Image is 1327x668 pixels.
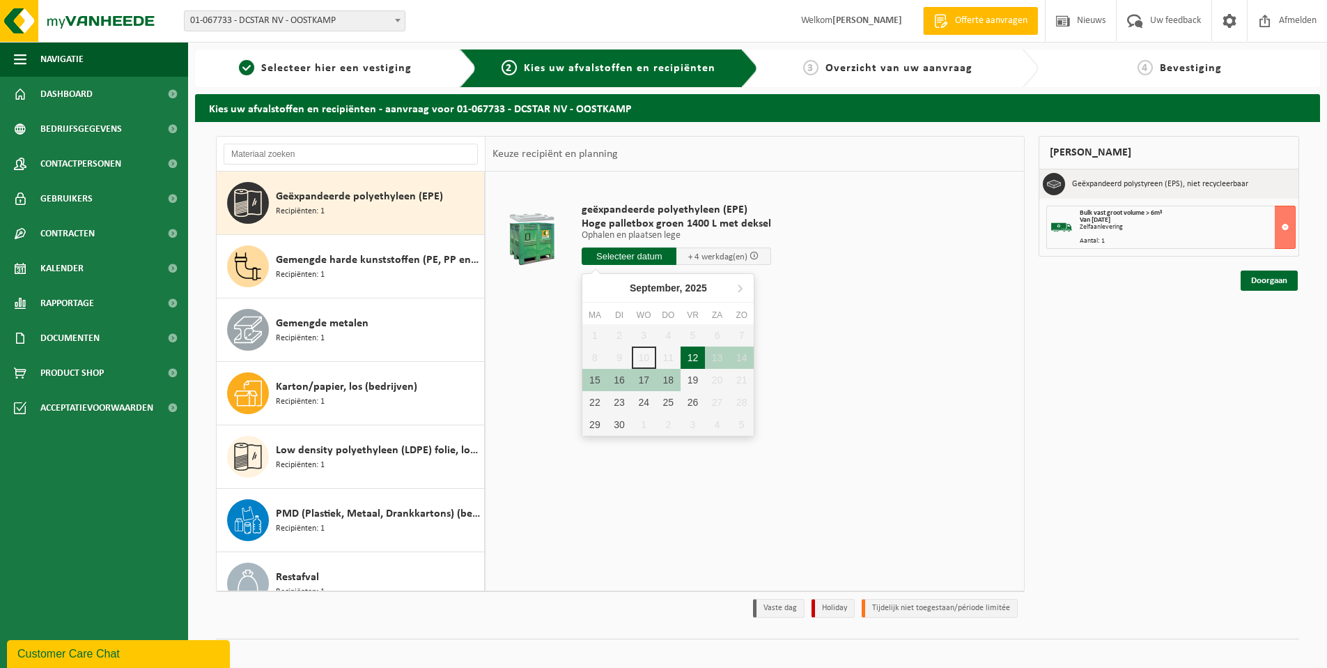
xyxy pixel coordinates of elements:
span: + 4 werkdag(en) [688,252,747,261]
span: Gemengde metalen [276,315,368,332]
span: Contracten [40,216,95,251]
span: Rapportage [40,286,94,321]
div: 19 [681,369,705,391]
span: Bedrijfsgegevens [40,112,122,146]
h2: Kies uw afvalstoffen en recipiënten - aanvraag voor 01-067733 - DCSTAR NV - OOSTKAMP [195,94,1320,121]
button: Gemengde harde kunststoffen (PE, PP en PVC), recycleerbaar (industrieel) Recipiënten: 1 [217,235,485,298]
i: 2025 [685,283,707,293]
span: Documenten [40,321,100,356]
span: 01-067733 - DCSTAR NV - OOSTKAMP [185,11,405,31]
div: 30 [607,413,631,436]
span: Selecteer hier een vestiging [261,63,412,74]
button: Low density polyethyleen (LDPE) folie, los, naturel/gekleurd (80/20) Recipiënten: 1 [217,425,485,489]
span: Product Shop [40,356,104,390]
div: 17 [632,369,656,391]
span: Karton/papier, los (bedrijven) [276,379,417,395]
a: Doorgaan [1241,271,1298,291]
div: vr [681,308,705,322]
span: Bulk vast groot volume > 6m³ [1080,209,1162,217]
span: Recipiënten: 1 [276,459,325,472]
div: 29 [582,413,607,436]
button: Geëxpandeerde polyethyleen (EPE) Recipiënten: 1 [217,172,485,235]
button: PMD (Plastiek, Metaal, Drankkartons) (bedrijven) Recipiënten: 1 [217,489,485,552]
span: Contactpersonen [40,146,121,181]
iframe: chat widget [7,637,233,668]
div: 22 [582,391,607,413]
div: 23 [607,391,631,413]
li: Vaste dag [753,599,805,618]
span: 2 [502,60,517,75]
span: 01-067733 - DCSTAR NV - OOSTKAMP [184,10,405,31]
span: Low density polyethyleen (LDPE) folie, los, naturel/gekleurd (80/20) [276,442,481,459]
button: Karton/papier, los (bedrijven) Recipiënten: 1 [217,362,485,425]
span: Offerte aanvragen [952,14,1031,28]
div: di [607,308,631,322]
strong: Van [DATE] [1080,216,1110,224]
span: Gemengde harde kunststoffen (PE, PP en PVC), recycleerbaar (industrieel) [276,252,481,268]
div: Zelfaanlevering [1080,224,1295,231]
span: Geëxpandeerde polyethyleen (EPE) [276,188,443,205]
a: Offerte aanvragen [923,7,1038,35]
li: Tijdelijk niet toegestaan/période limitée [862,599,1018,618]
div: za [705,308,729,322]
div: 2 [656,413,681,436]
div: wo [632,308,656,322]
span: 4 [1138,60,1153,75]
div: zo [729,308,754,322]
li: Holiday [812,599,855,618]
span: Restafval [276,569,319,586]
span: Recipiënten: 1 [276,332,325,345]
p: Ophalen en plaatsen lege [582,231,771,241]
input: Selecteer datum [582,248,676,265]
div: ma [582,308,607,322]
div: 1 [632,413,656,436]
div: do [656,308,681,322]
span: Recipiënten: 1 [276,586,325,599]
div: 12 [681,347,705,369]
div: 25 [656,391,681,413]
span: Recipiënten: 1 [276,268,325,282]
span: Overzicht van uw aanvraag [825,63,972,74]
span: Kalender [40,251,84,286]
div: 15 [582,369,607,391]
div: 24 [632,391,656,413]
a: 1Selecteer hier een vestiging [202,60,449,77]
div: 26 [681,391,705,413]
span: Recipiënten: 1 [276,205,325,218]
input: Materiaal zoeken [224,144,478,165]
span: Acceptatievoorwaarden [40,390,153,425]
span: Dashboard [40,77,93,112]
div: [PERSON_NAME] [1039,136,1299,169]
strong: [PERSON_NAME] [832,15,902,26]
span: PMD (Plastiek, Metaal, Drankkartons) (bedrijven) [276,506,481,522]
span: Gebruikers [40,181,93,216]
span: Bevestiging [1160,63,1222,74]
div: Aantal: 1 [1080,238,1295,245]
span: Kies uw afvalstoffen en recipiënten [524,63,715,74]
div: 3 [681,413,705,436]
span: Hoge palletbox groen 1400 L met deksel [582,217,771,231]
span: geëxpandeerde polyethyleen (EPE) [582,203,771,217]
span: Navigatie [40,42,84,77]
span: 3 [803,60,818,75]
div: September, [624,277,713,299]
button: Gemengde metalen Recipiënten: 1 [217,298,485,362]
div: Keuze recipiënt en planning [486,137,625,172]
span: 1 [239,60,254,75]
button: Restafval Recipiënten: 1 [217,552,485,616]
span: Recipiënten: 1 [276,522,325,536]
span: Recipiënten: 1 [276,395,325,409]
div: 18 [656,369,681,391]
div: 16 [607,369,631,391]
h3: Geëxpandeerd polystyreen (EPS), niet recycleerbaar [1072,173,1248,195]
